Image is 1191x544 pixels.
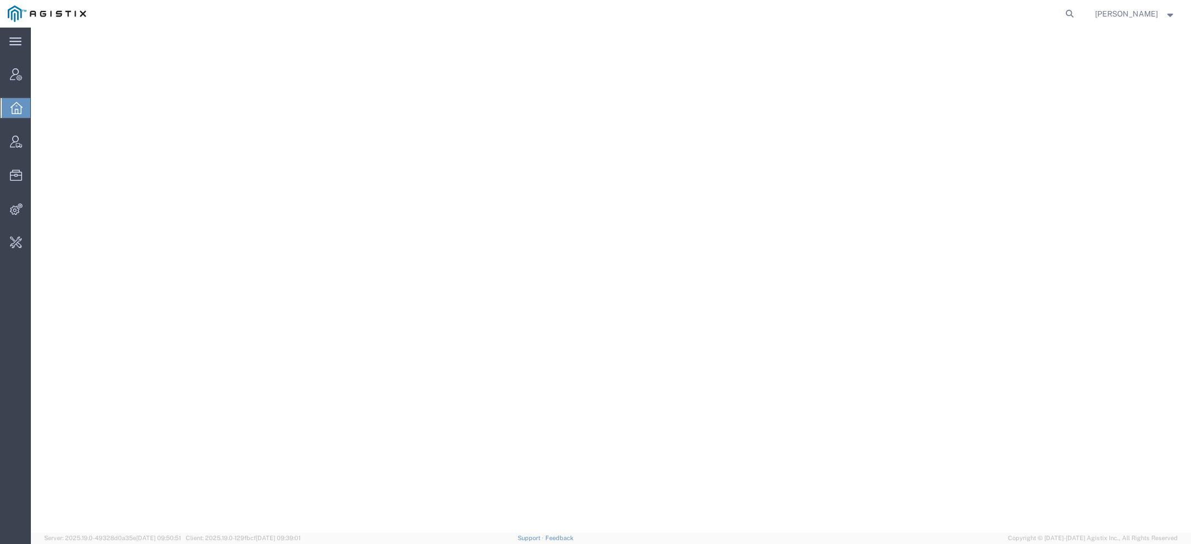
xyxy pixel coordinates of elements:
span: [DATE] 09:50:51 [136,535,181,541]
span: Copyright © [DATE]-[DATE] Agistix Inc., All Rights Reserved [1008,534,1178,543]
button: [PERSON_NAME] [1095,7,1176,20]
iframe: FS Legacy Container [31,28,1191,532]
span: Server: 2025.19.0-49328d0a35e [44,535,181,541]
span: Client: 2025.19.0-129fbcf [186,535,301,541]
img: logo [8,6,86,22]
span: [DATE] 09:39:01 [256,535,301,541]
a: Support [518,535,545,541]
a: Feedback [545,535,573,541]
span: Kaitlyn Hostetler [1095,8,1158,20]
